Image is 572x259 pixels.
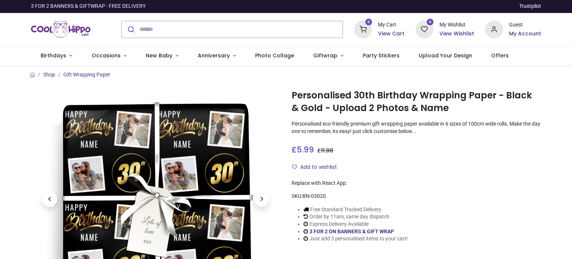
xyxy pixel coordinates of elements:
[317,147,333,154] span: £
[136,46,188,66] a: New Baby
[292,193,541,200] div: SKU:
[304,213,408,221] li: Order by 11am, same day dispatch
[292,144,314,155] span: £
[292,120,541,135] p: Personalised eco-friendly premium gift wrapping paper available in 6 sizes of 100cm wide rolls. M...
[313,52,337,59] span: Giftwrap
[92,52,121,59] span: Occasions
[419,52,472,59] span: Upload Your Design
[198,52,230,59] span: Anniversary
[31,3,146,10] div: 3 FOR 2 BANNERS & GIFTWRAP - FREE DELIVERY
[188,46,245,66] a: Anniversary
[31,19,90,40] a: Logo of Cool Hippo
[365,19,372,26] sup: 0
[43,72,55,78] a: Shop
[427,19,434,26] sup: 0
[146,52,172,59] span: New Baby
[297,144,314,155] span: 5.99
[321,147,333,154] span: 11.98
[509,30,541,38] a: My Account
[363,52,400,59] span: Party Stickers
[292,164,297,170] i: Add to wishlist
[302,193,326,199] span: BN-03020
[491,52,509,59] span: Offers
[122,21,139,38] button: Submit
[254,192,269,207] span: Next
[292,89,541,115] h1: Personalised 30th Birthday Wrapping Paper - Black & Gold - Upload 2 Photos & Name
[31,19,90,40] img: Cool Hippo
[255,52,294,59] span: Photo Collage
[309,228,394,234] a: 3 FOR 2 ON BANNERS & GIFT WRAP
[519,3,541,10] a: Trustpilot
[42,192,57,207] span: Previous
[292,180,541,187] div: Replace with React App.
[304,221,408,228] li: Express Delivery Available
[304,46,353,66] a: Giftwrap
[41,52,66,59] span: Birthdays
[354,26,372,32] a: 0
[378,21,404,29] div: My Cart
[63,72,110,78] a: Gift Wrapping Paper
[509,21,541,29] div: Guest
[292,161,343,174] button: Add to wishlistAdd to wishlist
[82,46,136,66] a: Occasions
[378,30,404,38] a: View Cart
[416,26,433,32] a: 0
[439,30,474,38] a: View Wishlist
[31,46,82,66] a: Birthdays
[304,235,408,243] li: Just add 3 personalised items to your cart!
[304,206,408,214] li: Free Standard Tracked Delivery
[439,21,474,29] div: My Wishlist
